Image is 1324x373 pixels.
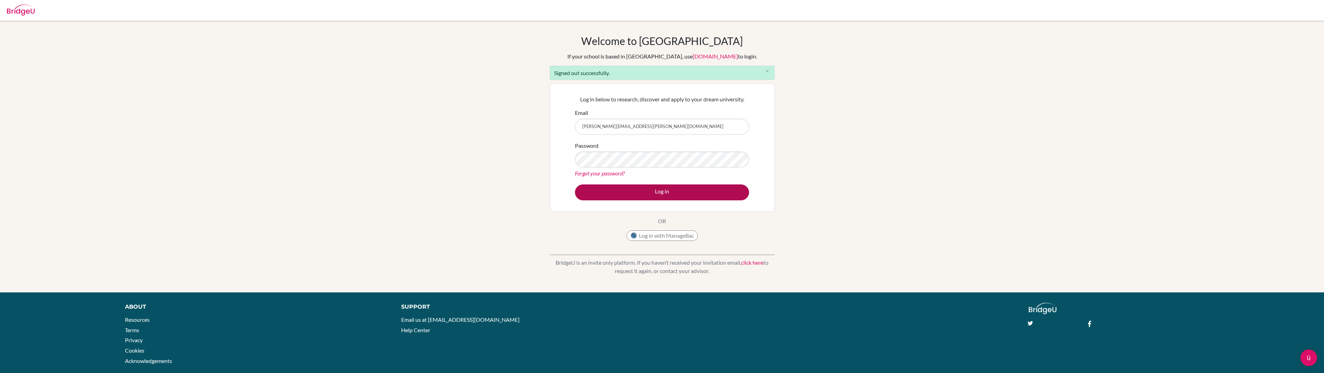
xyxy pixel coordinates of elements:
div: About [125,303,386,311]
img: Bridge-U [7,4,35,16]
a: Help Center [401,327,430,333]
a: Terms [125,327,139,333]
a: Cookies [125,347,144,354]
img: logo_white@2x-f4f0deed5e89b7ecb1c2cc34c3e3d731f90f0f143d5ea2071677605dd97b5244.png [1029,303,1057,314]
a: Resources [125,316,150,323]
div: Support [401,303,650,311]
h1: Welcome to [GEOGRAPHIC_DATA] [581,35,743,47]
a: click here [741,259,763,266]
a: Forgot your password? [575,170,625,176]
div: Signed out successfully. [550,66,775,80]
a: [DOMAIN_NAME] [693,53,738,60]
button: Log in with ManageBac [627,230,698,241]
a: Acknowledgements [125,357,172,364]
div: Open Intercom Messenger [1300,349,1317,366]
label: Password [575,142,598,150]
p: BridgeU is an invite only platform. If you haven’t received your invitation email, to request it ... [550,258,775,275]
a: Privacy [125,337,143,343]
p: OR [658,217,666,225]
p: Log in below to research, discover and apply to your dream university. [575,95,749,103]
a: Email us at [EMAIL_ADDRESS][DOMAIN_NAME] [401,316,520,323]
div: If your school is based in [GEOGRAPHIC_DATA], use to login. [567,52,757,61]
button: Close [760,66,774,76]
label: Email [575,109,588,117]
i: close [765,69,770,74]
button: Log in [575,184,749,200]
